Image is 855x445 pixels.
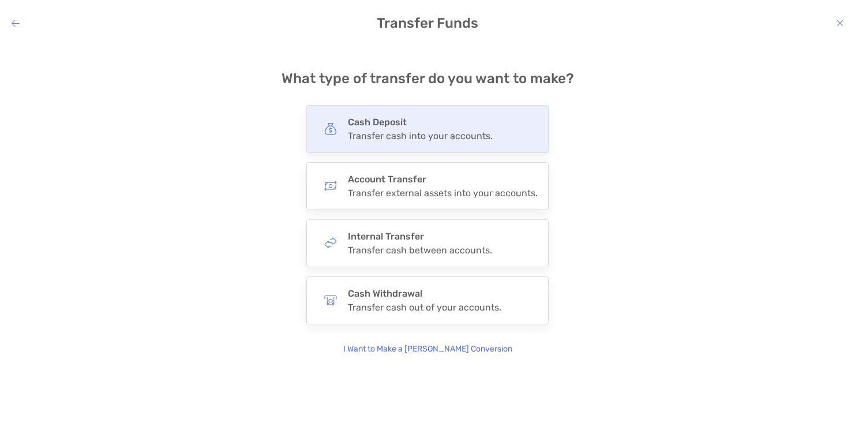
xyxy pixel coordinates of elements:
img: button icon [324,237,337,249]
h4: Account Transfer [348,174,538,185]
div: Transfer cash between accounts. [348,245,492,256]
img: button icon [324,180,337,192]
div: Transfer cash into your accounts. [348,130,493,141]
img: button icon [324,294,337,306]
h4: Cash Deposit [348,117,493,128]
h4: Cash Withdrawal [348,288,501,299]
img: button icon [324,122,337,135]
div: Transfer external assets into your accounts. [348,188,538,199]
div: Transfer cash out of your accounts. [348,302,501,313]
p: I Want to Make a [PERSON_NAME] Conversion [343,343,512,356]
h4: Internal Transfer [348,231,492,242]
h4: What type of transfer do you want to make? [282,70,574,87]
